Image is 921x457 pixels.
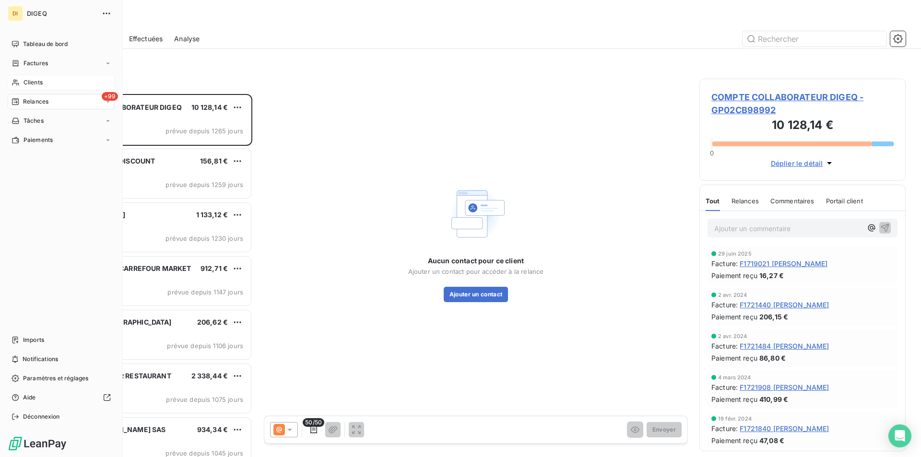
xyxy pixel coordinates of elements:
span: COMPTE COLLABORATEUR DIGEQ [68,103,182,111]
span: 50/50 [303,418,324,427]
h3: 10 128,14 € [711,117,894,136]
img: Logo LeanPay [8,436,67,451]
span: 4 mars 2024 [718,375,751,380]
span: 2 avr. 2024 [718,333,747,339]
input: Rechercher [743,31,886,47]
span: 16,27 € [759,270,784,281]
span: prévue depuis 1147 jours [167,288,243,296]
span: 206,62 € [197,318,228,326]
span: 19 févr. 2024 [718,416,752,422]
span: Ajouter un contact pour accéder à la relance [408,268,544,275]
span: +99 [102,92,118,101]
span: prévue depuis 1045 jours [165,449,243,457]
span: Facture : [711,300,738,310]
span: 410,99 € [759,394,788,404]
span: 912,71 € [201,264,228,272]
span: 2 avr. 2024 [718,292,747,298]
span: COMPTE COLLABORATEUR DIGEQ - GP02CB98992 [711,91,894,117]
span: Factures [24,59,48,68]
span: prévue depuis 1230 jours [165,234,243,242]
button: Ajouter un contact [444,287,508,302]
div: Open Intercom Messenger [888,424,911,447]
span: 86,80 € [759,353,786,363]
span: BOISRIPEAUX / CARREFOUR MARKET [68,264,191,272]
span: prévue depuis 1265 jours [165,127,243,135]
span: Aide [23,393,36,402]
span: 206,15 € [759,312,788,322]
button: Déplier le détail [768,158,838,169]
span: 10 128,14 € [191,103,228,111]
span: Commentaires [770,197,815,205]
span: Paiement reçu [711,394,757,404]
img: Empty state [445,183,507,245]
span: Déconnexion [23,412,60,421]
span: F1721840 [PERSON_NAME] [740,423,829,434]
span: 934,34 € [197,425,228,434]
span: prévue depuis 1259 jours [165,181,243,188]
span: 1 133,12 € [196,211,228,219]
span: 47,08 € [759,435,784,445]
span: Relances [732,197,759,205]
span: Tableau de bord [23,40,68,48]
div: grid [46,94,252,457]
span: Paiements [24,136,53,144]
span: Relances [23,97,48,106]
span: prévue depuis 1106 jours [167,342,243,350]
span: Aucun contact pour ce client [428,256,524,266]
span: Paramètres et réglages [23,374,88,383]
span: F1721908 [PERSON_NAME] [740,382,829,392]
span: DIGEQ [27,10,96,17]
span: 2 338,44 € [191,372,228,380]
span: Déplier le détail [771,158,823,168]
span: 0 [710,149,714,157]
span: 29 juin 2025 [718,251,752,257]
span: Facture : [711,423,738,434]
button: Envoyer [647,422,682,437]
span: Paiement reçu [711,435,757,445]
span: F1721440 [PERSON_NAME] [740,300,829,310]
span: Tout [706,197,720,205]
span: F1719021 [PERSON_NAME] [740,258,827,269]
a: Aide [8,390,115,405]
span: Facture : [711,341,738,351]
span: Tâches [24,117,44,125]
span: Notifications [23,355,58,363]
span: Facture : [711,382,738,392]
span: Effectuées [129,34,163,44]
span: 156,81 € [200,157,228,165]
span: Paiement reçu [711,270,757,281]
span: Imports [23,336,44,344]
div: DI [8,6,23,21]
span: Portail client [826,197,863,205]
span: Facture : [711,258,738,269]
span: Paiement reçu [711,312,757,322]
span: F1721484 [PERSON_NAME] [740,341,829,351]
span: Paiement reçu [711,353,757,363]
span: Clients [24,78,43,87]
span: prévue depuis 1075 jours [166,396,243,403]
span: Analyse [174,34,200,44]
